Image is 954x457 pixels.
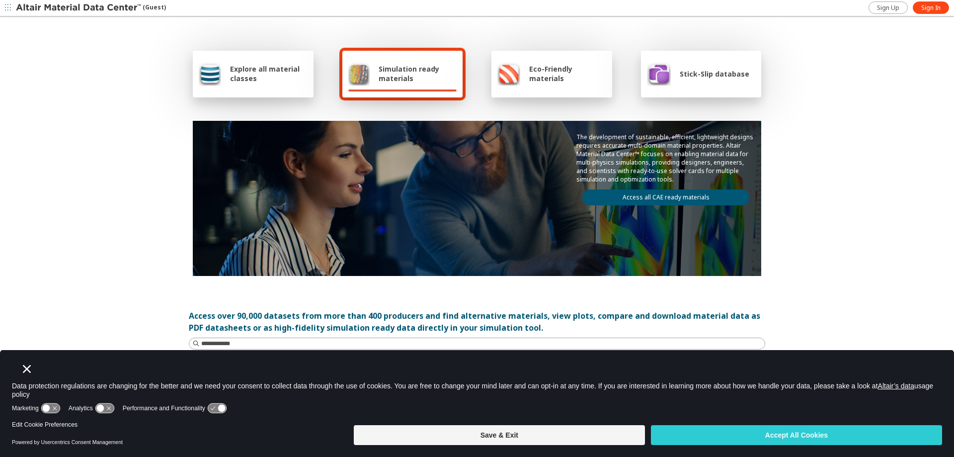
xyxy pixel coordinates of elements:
[582,189,749,205] a: Access all CAE ready materials
[869,1,908,14] a: Sign Up
[529,64,606,83] span: Eco-Friendly materials
[913,1,949,14] a: Sign In
[877,4,899,12] span: Sign Up
[576,133,755,183] p: The development of sustainable, efficient, lightweight designs requires accurate multi-domain mat...
[230,64,308,83] span: Explore all material classes
[921,4,941,12] span: Sign In
[16,3,166,13] div: (Guest)
[16,3,143,13] img: Altair Material Data Center
[348,62,370,86] img: Simulation ready materials
[199,62,221,86] img: Explore all material classes
[497,62,520,86] img: Eco-Friendly materials
[189,310,765,334] div: Access over 90,000 datasets from more than 400 producers and find alternative materials, view plo...
[379,64,457,83] span: Simulation ready materials
[647,62,671,86] img: Stick-Slip database
[680,69,749,79] span: Stick-Slip database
